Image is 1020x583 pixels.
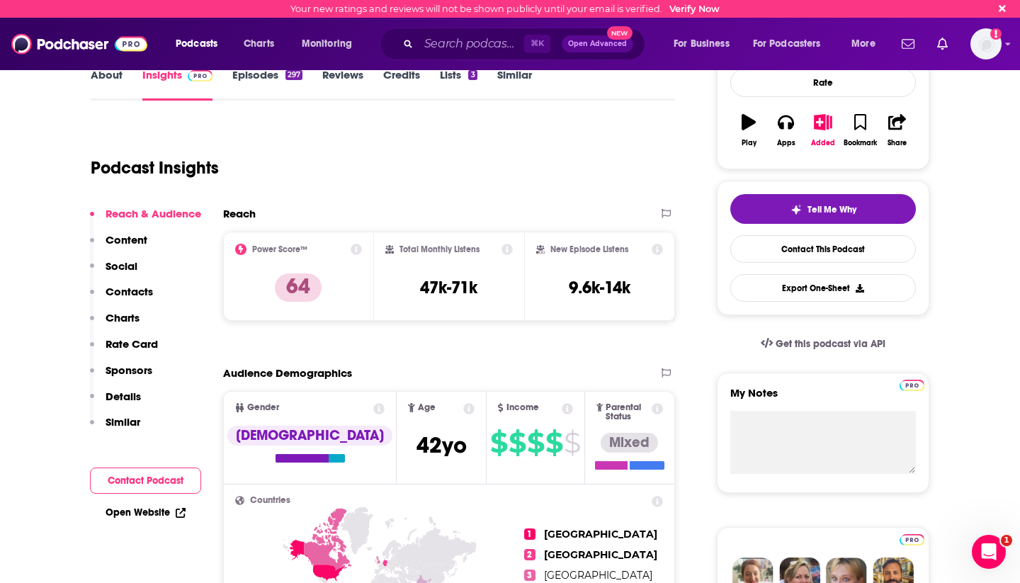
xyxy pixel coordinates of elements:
a: Open Website [106,506,186,519]
a: Reviews [322,68,363,101]
button: tell me why sparkleTell Me Why [730,194,916,224]
button: Added [805,105,841,156]
span: Countries [250,496,290,505]
p: Content [106,233,147,247]
button: Similar [90,415,140,441]
a: Lists3 [440,68,477,101]
p: Charts [106,311,140,324]
a: Pro website [900,532,924,545]
a: Similar [497,68,532,101]
a: Verify Now [669,4,720,14]
span: $ [490,431,507,454]
span: Age [418,403,436,412]
a: Mixed [595,433,664,470]
div: 3 [468,70,477,80]
span: Monitoring [302,34,352,54]
iframe: Intercom live chat [972,535,1006,569]
span: Open Advanced [568,40,627,47]
p: Similar [106,415,140,429]
h2: Power Score™ [252,244,307,254]
span: New [607,26,633,40]
p: Reach & Audience [106,207,201,220]
a: Show notifications dropdown [896,32,920,56]
img: Podchaser Pro [900,534,924,545]
button: Share [879,105,916,156]
img: Podchaser - Follow, Share and Rate Podcasts [11,30,147,57]
div: Mixed [601,433,658,453]
a: Contact This Podcast [730,235,916,263]
button: Social [90,259,137,285]
label: My Notes [730,386,916,411]
button: open menu [664,33,747,55]
img: Podchaser Pro [188,70,212,81]
span: Charts [244,34,274,54]
button: Export One-Sheet [730,274,916,302]
button: open menu [744,33,841,55]
button: Show profile menu [970,28,1002,60]
img: Podchaser Pro [900,380,924,391]
div: Rate [730,68,916,97]
span: For Business [674,34,730,54]
h2: Audience Demographics [223,366,352,380]
span: Tell Me Why [807,204,856,215]
span: 1 [1001,535,1012,546]
a: About [91,68,123,101]
h3: 9.6k-14k [569,277,630,298]
div: Share [888,139,907,147]
span: Logged in as MegaphoneSupport [970,28,1002,60]
h3: 47k-71k [420,277,477,298]
a: InsightsPodchaser Pro [142,68,212,101]
button: Rate Card [90,337,158,363]
a: Show notifications dropdown [931,32,953,56]
h1: Podcast Insights [91,157,219,179]
span: Income [506,403,539,412]
span: Get this podcast via API [776,338,885,350]
span: Gender [247,403,279,412]
a: Pro website [900,378,924,391]
div: Search podcasts, credits, & more... [393,28,659,60]
a: 42yo [416,439,467,457]
button: Sponsors [90,363,152,390]
a: [DEMOGRAPHIC_DATA] [227,426,392,463]
input: Search podcasts, credits, & more... [419,33,524,55]
a: [GEOGRAPHIC_DATA] [544,569,652,582]
span: For Podcasters [753,34,821,54]
p: 64 [275,273,322,302]
div: Your new ratings and reviews will not be shown publicly until your email is verified. [290,4,720,14]
div: Play [742,139,756,147]
a: [GEOGRAPHIC_DATA] [544,548,657,561]
svg: Email not verified [990,28,1002,40]
button: Content [90,233,147,259]
span: $ [527,431,544,454]
h2: Reach [223,207,256,220]
span: Podcasts [176,34,217,54]
span: 42 yo [416,431,467,459]
p: Rate Card [106,337,158,351]
button: Details [90,390,141,416]
h2: New Episode Listens [550,244,628,254]
a: Credits [383,68,420,101]
button: open menu [166,33,236,55]
a: Charts [234,33,283,55]
a: Get this podcast via API [749,327,897,361]
button: Reach & Audience [90,207,201,233]
button: Contact Podcast [90,468,201,494]
div: [DEMOGRAPHIC_DATA] [227,426,392,446]
div: 297 [285,70,302,80]
span: ⌘ K [524,35,550,53]
button: Play [730,105,767,156]
span: 2 [524,549,535,560]
button: Bookmark [841,105,878,156]
button: open menu [292,33,370,55]
h2: Total Monthly Listens [399,244,480,254]
span: $ [509,431,526,454]
span: 1 [524,528,535,540]
button: Contacts [90,285,153,311]
span: Parental Status [606,403,649,421]
div: Added [811,139,835,147]
span: $ [564,431,580,454]
span: More [851,34,875,54]
img: tell me why sparkle [790,204,802,215]
button: open menu [841,33,893,55]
